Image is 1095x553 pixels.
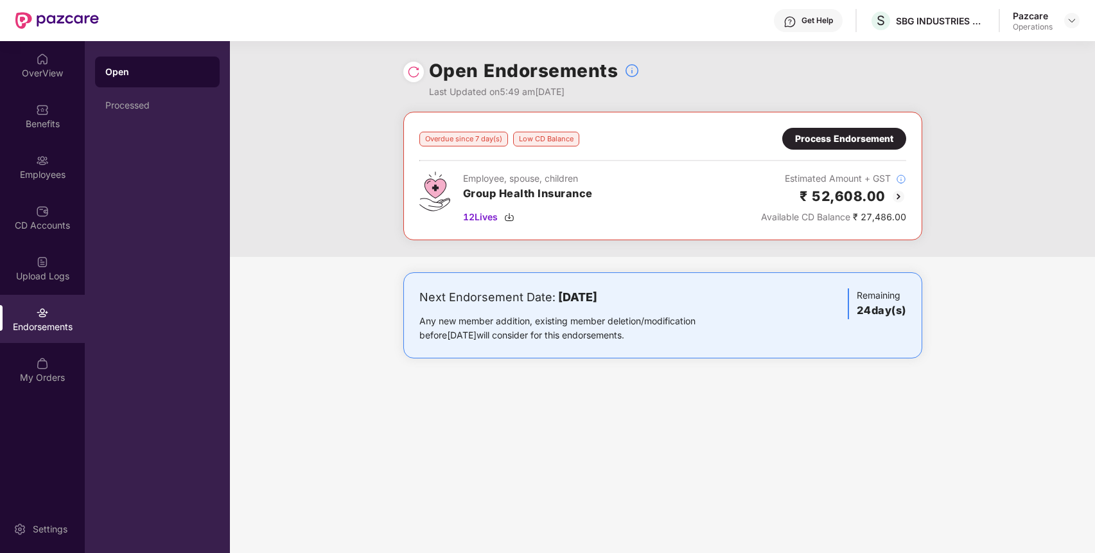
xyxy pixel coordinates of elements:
[36,53,49,66] img: svg+xml;base64,PHN2ZyBpZD0iSG9tZSIgeG1sbnM9Imh0dHA6Ly93d3cudzMub3JnLzIwMDAvc3ZnIiB3aWR0aD0iMjAiIG...
[558,290,597,304] b: [DATE]
[36,256,49,268] img: svg+xml;base64,PHN2ZyBpZD0iVXBsb2FkX0xvZ3MiIGRhdGEtbmFtZT0iVXBsb2FkIExvZ3MiIHhtbG5zPSJodHRwOi8vd3...
[1013,22,1053,32] div: Operations
[29,523,71,536] div: Settings
[419,132,508,146] div: Overdue since 7 day(s)
[848,288,906,319] div: Remaining
[407,66,420,78] img: svg+xml;base64,PHN2ZyBpZD0iUmVsb2FkLTMyeDMyIiB4bWxucz0iaHR0cDovL3d3dy53My5vcmcvMjAwMC9zdmciIHdpZH...
[624,63,640,78] img: svg+xml;base64,PHN2ZyBpZD0iSW5mb18tXzMyeDMyIiBkYXRhLW5hbWU9IkluZm8gLSAzMngzMiIgeG1sbnM9Imh0dHA6Ly...
[513,132,579,146] div: Low CD Balance
[36,205,49,218] img: svg+xml;base64,PHN2ZyBpZD0iQ0RfQWNjb3VudHMiIGRhdGEtbmFtZT0iQ0QgQWNjb3VudHMiIHhtbG5zPSJodHRwOi8vd3...
[36,357,49,370] img: svg+xml;base64,PHN2ZyBpZD0iTXlfT3JkZXJzIiBkYXRhLW5hbWU9Ik15IE9yZGVycyIgeG1sbnM9Imh0dHA6Ly93d3cudz...
[15,12,99,29] img: New Pazcare Logo
[795,132,893,146] div: Process Endorsement
[877,13,885,28] span: S
[419,171,450,211] img: svg+xml;base64,PHN2ZyB4bWxucz0iaHR0cDovL3d3dy53My5vcmcvMjAwMC9zdmciIHdpZHRoPSI0Ny43MTQiIGhlaWdodD...
[463,186,593,202] h3: Group Health Insurance
[463,210,498,224] span: 12 Lives
[896,15,986,27] div: SBG INDUSTRIES PRIVATE LIMITED
[800,186,886,207] h2: ₹ 52,608.00
[105,66,209,78] div: Open
[105,100,209,110] div: Processed
[1013,10,1053,22] div: Pazcare
[429,85,640,99] div: Last Updated on 5:49 am[DATE]
[36,306,49,319] img: svg+xml;base64,PHN2ZyBpZD0iRW5kb3JzZW1lbnRzIiB4bWxucz0iaHR0cDovL3d3dy53My5vcmcvMjAwMC9zdmciIHdpZH...
[784,15,796,28] img: svg+xml;base64,PHN2ZyBpZD0iSGVscC0zMngzMiIgeG1sbnM9Imh0dHA6Ly93d3cudzMub3JnLzIwMDAvc3ZnIiB3aWR0aD...
[761,210,906,224] div: ₹ 27,486.00
[802,15,833,26] div: Get Help
[761,211,850,222] span: Available CD Balance
[36,154,49,167] img: svg+xml;base64,PHN2ZyBpZD0iRW1wbG95ZWVzIiB4bWxucz0iaHR0cDovL3d3dy53My5vcmcvMjAwMC9zdmciIHdpZHRoPS...
[419,288,736,306] div: Next Endorsement Date:
[429,57,618,85] h1: Open Endorsements
[419,314,736,342] div: Any new member addition, existing member deletion/modification before [DATE] will consider for th...
[896,174,906,184] img: svg+xml;base64,PHN2ZyBpZD0iSW5mb18tXzMyeDMyIiBkYXRhLW5hbWU9IkluZm8gLSAzMngzMiIgeG1sbnM9Imh0dHA6Ly...
[857,303,906,319] h3: 24 day(s)
[36,103,49,116] img: svg+xml;base64,PHN2ZyBpZD0iQmVuZWZpdHMiIHhtbG5zPSJodHRwOi8vd3d3LnczLm9yZy8yMDAwL3N2ZyIgd2lkdGg9Ij...
[1067,15,1077,26] img: svg+xml;base64,PHN2ZyBpZD0iRHJvcGRvd24tMzJ4MzIiIHhtbG5zPSJodHRwOi8vd3d3LnczLm9yZy8yMDAwL3N2ZyIgd2...
[13,523,26,536] img: svg+xml;base64,PHN2ZyBpZD0iU2V0dGluZy0yMHgyMCIgeG1sbnM9Imh0dHA6Ly93d3cudzMub3JnLzIwMDAvc3ZnIiB3aW...
[891,189,906,204] img: svg+xml;base64,PHN2ZyBpZD0iQmFjay0yMHgyMCIgeG1sbnM9Imh0dHA6Ly93d3cudzMub3JnLzIwMDAvc3ZnIiB3aWR0aD...
[463,171,593,186] div: Employee, spouse, children
[504,212,514,222] img: svg+xml;base64,PHN2ZyBpZD0iRG93bmxvYWQtMzJ4MzIiIHhtbG5zPSJodHRwOi8vd3d3LnczLm9yZy8yMDAwL3N2ZyIgd2...
[761,171,906,186] div: Estimated Amount + GST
